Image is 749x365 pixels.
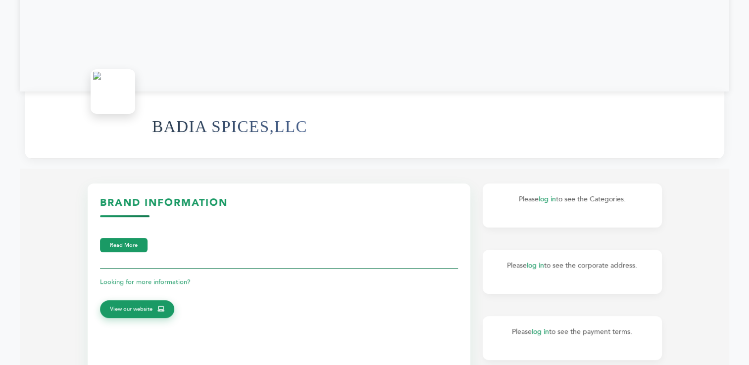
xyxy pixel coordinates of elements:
p: Please to see the Categories. [493,193,652,205]
h1: BADIA SPICES,LLC [152,102,307,151]
a: log in [532,327,549,336]
p: Please to see the payment terms. [493,326,652,338]
p: Please to see the corporate address. [493,260,652,272]
p: Looking for more information? [100,276,458,288]
span: View our website [110,305,152,314]
a: log in [539,194,556,204]
a: View our website [100,300,174,318]
a: log in [527,261,544,270]
img: BADIA SPICES,LLC Logo [93,72,133,111]
h3: Brand Information [100,196,458,217]
button: Read More [100,238,148,252]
